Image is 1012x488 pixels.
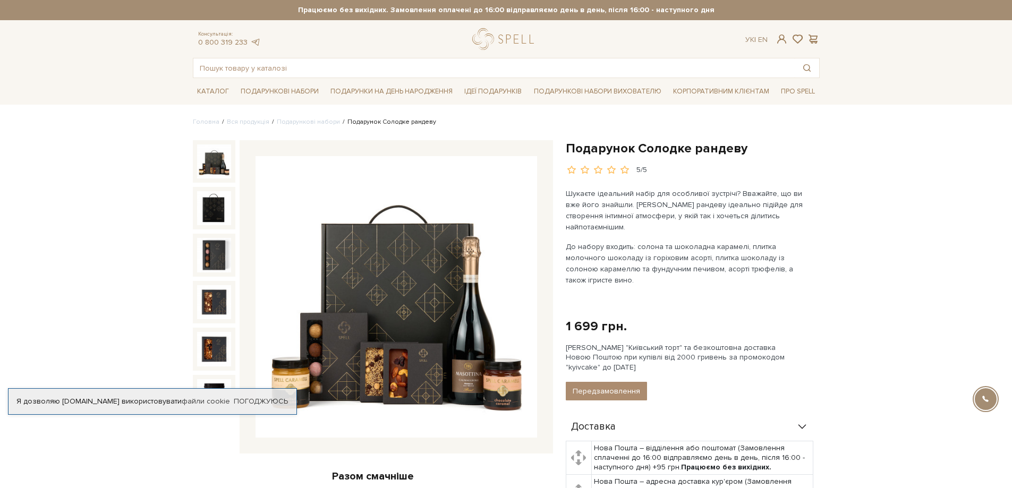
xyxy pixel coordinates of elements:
[460,83,526,100] a: Ідеї подарунків
[754,35,756,44] span: |
[256,156,537,438] img: Подарунок Солодке рандеву
[197,285,231,319] img: Подарунок Солодке рандеву
[197,144,231,178] img: Подарунок Солодке рандеву
[777,83,819,100] a: Про Spell
[234,397,288,406] a: Погоджуюсь
[758,35,768,44] a: En
[326,83,457,100] a: Подарунки на День народження
[236,83,323,100] a: Подарункові набори
[250,38,261,47] a: telegram
[197,238,231,272] img: Подарунок Солодке рандеву
[566,343,820,372] div: [PERSON_NAME] "Київський торт" та безкоштовна доставка Новою Поштою при купівлі від 2000 гривень ...
[669,82,773,100] a: Корпоративним клієнтам
[182,397,230,406] a: файли cookie
[8,397,296,406] div: Я дозволяю [DOMAIN_NAME] використовувати
[795,58,819,78] button: Пошук товару у каталозі
[193,5,820,15] strong: Працюємо без вихідних. Замовлення оплачені до 16:00 відправляємо день в день, після 16:00 - насту...
[277,118,340,126] a: Подарункові набори
[745,35,768,45] div: Ук
[193,83,233,100] a: Каталог
[566,318,627,335] div: 1 699 грн.
[566,241,815,286] p: До набору входить: солона та шоколадна карамелі, плитка молочного шоколаду із горіховим асорті, п...
[472,28,539,50] a: logo
[193,58,795,78] input: Пошук товару у каталозі
[636,165,647,175] div: 5/5
[530,82,666,100] a: Подарункові набори вихователю
[681,463,771,472] b: Працюємо без вихідних.
[197,191,231,225] img: Подарунок Солодке рандеву
[197,332,231,366] img: Подарунок Солодке рандеву
[198,38,248,47] a: 0 800 319 233
[197,379,231,413] img: Подарунок Солодке рандеву
[198,31,261,38] span: Консультація:
[193,469,553,483] div: Разом смачніше
[566,382,647,400] button: Передзамовлення
[566,188,815,233] p: Шукаєте ідеальний набір для особливої зустрічі? Вважайте, що ви вже його знайшли. [PERSON_NAME] р...
[227,118,269,126] a: Вся продукція
[592,441,813,475] td: Нова Пошта – відділення або поштомат (Замовлення сплаченні до 16:00 відправляємо день в день, піс...
[193,118,219,126] a: Головна
[566,140,820,157] h1: Подарунок Солодке рандеву
[571,422,616,432] span: Доставка
[340,117,436,127] li: Подарунок Солодке рандеву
